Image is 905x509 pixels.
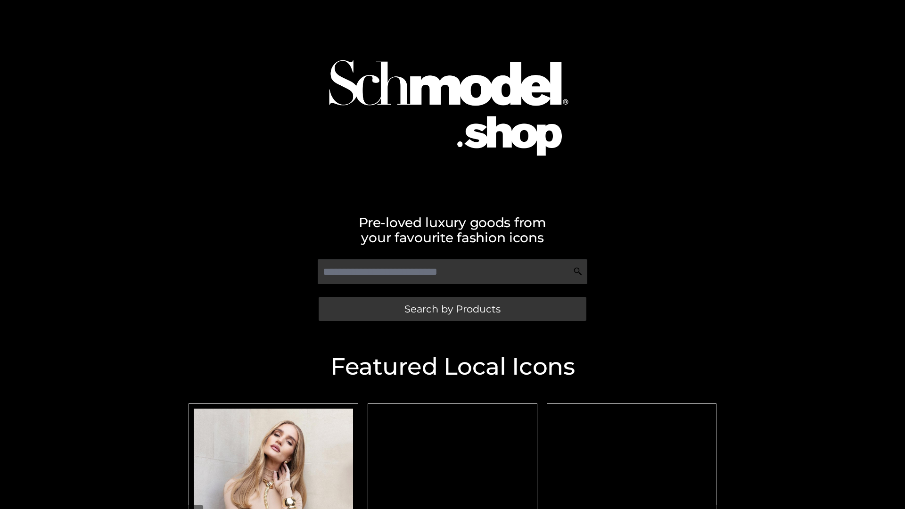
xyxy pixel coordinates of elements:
a: Search by Products [319,297,586,321]
h2: Pre-loved luxury goods from your favourite fashion icons [184,215,721,245]
h2: Featured Local Icons​ [184,355,721,378]
img: Search Icon [573,267,583,276]
span: Search by Products [404,304,501,314]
